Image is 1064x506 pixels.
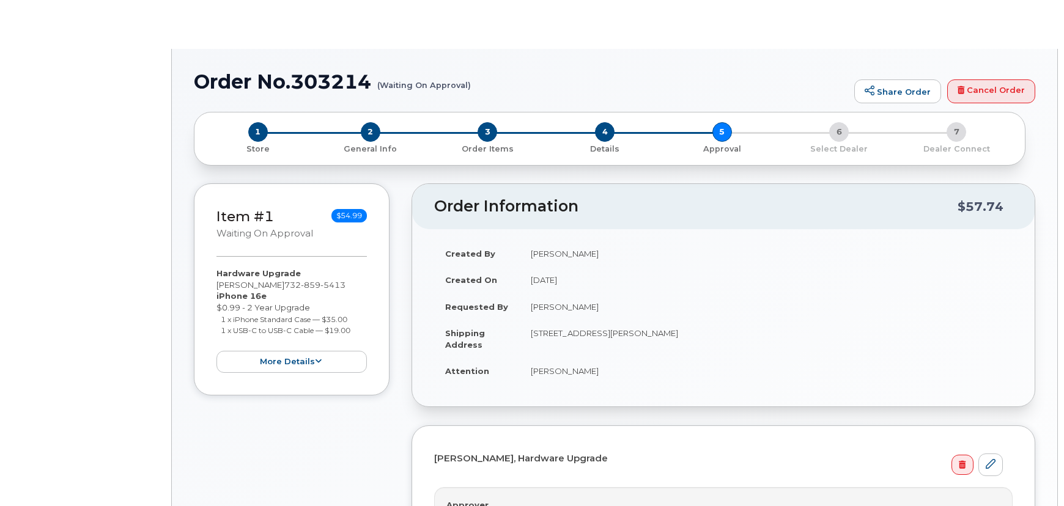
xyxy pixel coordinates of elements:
button: more details [216,351,367,373]
td: [DATE] [520,266,1013,293]
a: 4 Details [546,142,663,155]
small: Waiting On Approval [216,228,313,239]
td: [STREET_ADDRESS][PERSON_NAME] [520,320,1013,358]
div: [PERSON_NAME] $0.99 - 2 Year Upgrade [216,268,367,373]
small: (Waiting On Approval) [377,71,471,90]
small: 1 x iPhone Standard Case — $35.00 [221,315,347,324]
span: 1 [248,122,268,142]
span: 3 [478,122,497,142]
strong: Attention [445,366,489,376]
strong: Created By [445,249,495,258]
a: Share Order [854,79,941,104]
span: 859 [301,280,320,290]
p: Store [209,144,307,155]
strong: Shipping Address [445,328,485,350]
strong: Created On [445,275,497,285]
a: Cancel Order [947,79,1035,104]
strong: iPhone 16e [216,291,267,301]
span: 732 [284,280,345,290]
div: $57.74 [958,195,1003,218]
span: $54.99 [331,209,367,222]
h4: [PERSON_NAME], Hardware Upgrade [434,453,1003,464]
strong: Hardware Upgrade [216,268,301,278]
td: [PERSON_NAME] [520,240,1013,267]
strong: Requested By [445,302,508,312]
a: Item #1 [216,208,274,225]
span: 5413 [320,280,345,290]
td: [PERSON_NAME] [520,293,1013,320]
h1: Order No.303214 [194,71,848,92]
small: 1 x USB-C to USB-C Cable — $19.00 [221,326,350,335]
a: 3 Order Items [429,142,546,155]
p: Order Items [434,144,541,155]
p: Details [551,144,659,155]
a: 1 Store [204,142,312,155]
p: General Info [317,144,424,155]
td: [PERSON_NAME] [520,358,1013,384]
a: 2 General Info [312,142,429,155]
h2: Order Information [434,198,958,215]
span: 2 [361,122,380,142]
span: 4 [595,122,615,142]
